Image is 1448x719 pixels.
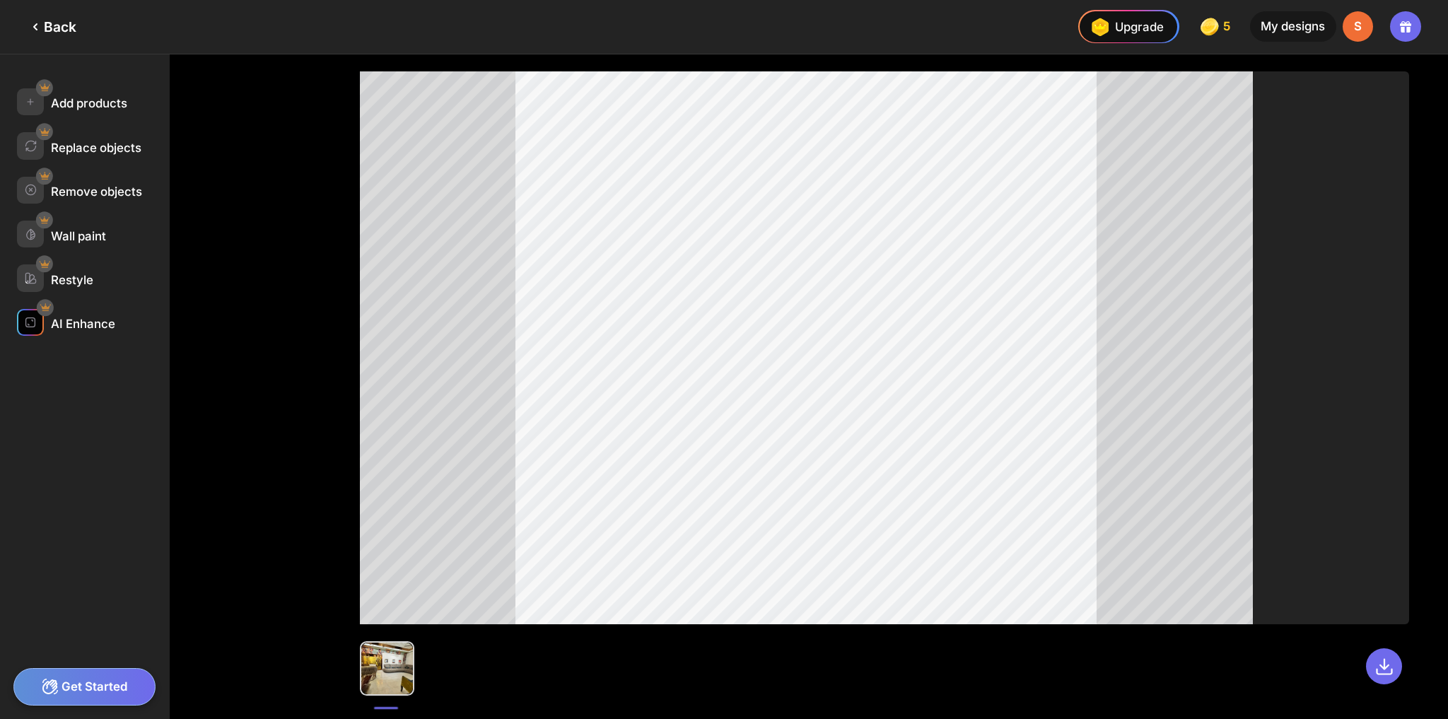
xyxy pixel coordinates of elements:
div: AI Enhance [51,317,115,331]
div: Remove objects [51,185,142,199]
div: Restyle [51,273,93,287]
span: 5 [1223,20,1233,33]
div: Wall paint [51,229,106,243]
div: Replace objects [51,141,141,155]
div: S [1343,11,1373,42]
div: Upgrade [1086,13,1164,40]
div: Add products [51,96,127,110]
div: Get Started [13,668,156,706]
img: upgrade-nav-btn-icon.gif [1086,13,1113,40]
div: Back [27,18,76,35]
div: My designs [1250,11,1336,42]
